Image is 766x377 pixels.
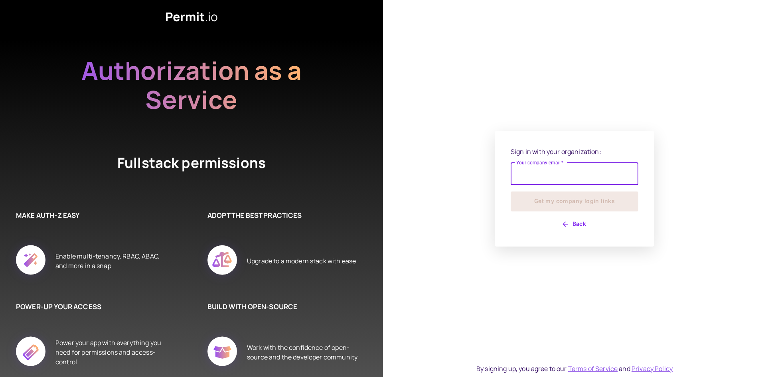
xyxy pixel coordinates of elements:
button: Get my company login links [511,191,638,211]
label: Your company email [516,159,564,166]
h6: MAKE AUTH-Z EASY [16,210,168,221]
p: Sign in with your organization: [511,147,638,156]
h6: BUILD WITH OPEN-SOURCE [207,302,359,312]
h4: Fullstack permissions [88,153,295,178]
div: By signing up, you agree to our and [476,364,673,373]
h2: Authorization as a Service [56,56,327,114]
div: Work with the confidence of open-source and the developer community [247,328,359,377]
div: Enable multi-tenancy, RBAC, ABAC, and more in a snap [55,236,168,286]
h6: POWER-UP YOUR ACCESS [16,302,168,312]
h6: ADOPT THE BEST PRACTICES [207,210,359,221]
div: Power your app with everything you need for permissions and access-control [55,328,168,377]
a: Terms of Service [568,364,618,373]
div: Upgrade to a modern stack with ease [247,236,356,286]
a: Privacy Policy [632,364,673,373]
button: Back [511,218,638,231]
